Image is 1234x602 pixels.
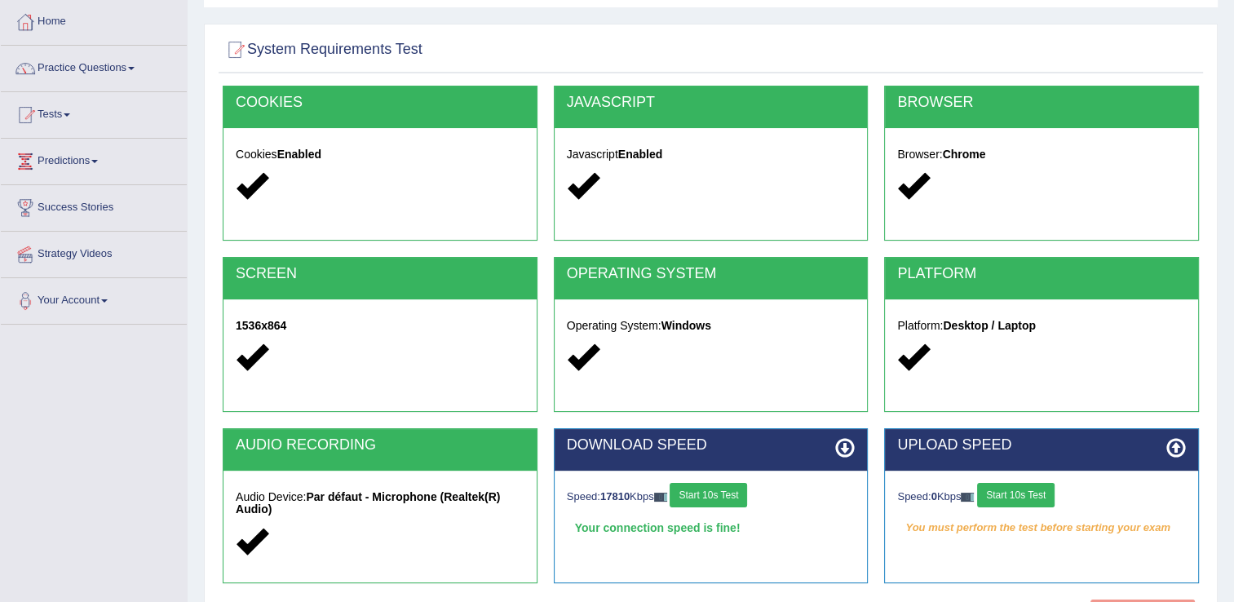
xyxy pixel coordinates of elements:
strong: Windows [661,319,711,332]
h5: Operating System: [567,320,856,332]
h2: BROWSER [897,95,1186,111]
h2: PLATFORM [897,266,1186,282]
strong: 1536x864 [236,319,286,332]
strong: 17810 [600,490,630,502]
h2: JAVASCRIPT [567,95,856,111]
strong: Chrome [943,148,986,161]
div: Speed: Kbps [897,483,1186,511]
em: You must perform the test before starting your exam [897,516,1186,540]
img: ajax-loader-fb-connection.gif [961,493,974,502]
div: Your connection speed is fine! [567,516,856,540]
img: ajax-loader-fb-connection.gif [654,493,667,502]
strong: Enabled [618,148,662,161]
strong: Desktop / Laptop [943,319,1036,332]
h5: Browser: [897,148,1186,161]
h5: Javascript [567,148,856,161]
h2: System Requirements Test [223,38,422,62]
h5: Audio Device: [236,491,524,516]
strong: Enabled [277,148,321,161]
button: Start 10s Test [977,483,1055,507]
strong: Par défaut - Microphone (Realtek(R) Audio) [236,490,500,516]
h5: Cookies [236,148,524,161]
a: Predictions [1,139,187,179]
strong: 0 [931,490,937,502]
a: Success Stories [1,185,187,226]
h5: Platform: [897,320,1186,332]
h2: OPERATING SYSTEM [567,266,856,282]
a: Practice Questions [1,46,187,86]
h2: SCREEN [236,266,524,282]
h2: AUDIO RECORDING [236,437,524,454]
h2: UPLOAD SPEED [897,437,1186,454]
a: Strategy Videos [1,232,187,272]
a: Tests [1,92,187,133]
button: Start 10s Test [670,483,747,507]
div: Speed: Kbps [567,483,856,511]
h2: DOWNLOAD SPEED [567,437,856,454]
a: Your Account [1,278,187,319]
h2: COOKIES [236,95,524,111]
